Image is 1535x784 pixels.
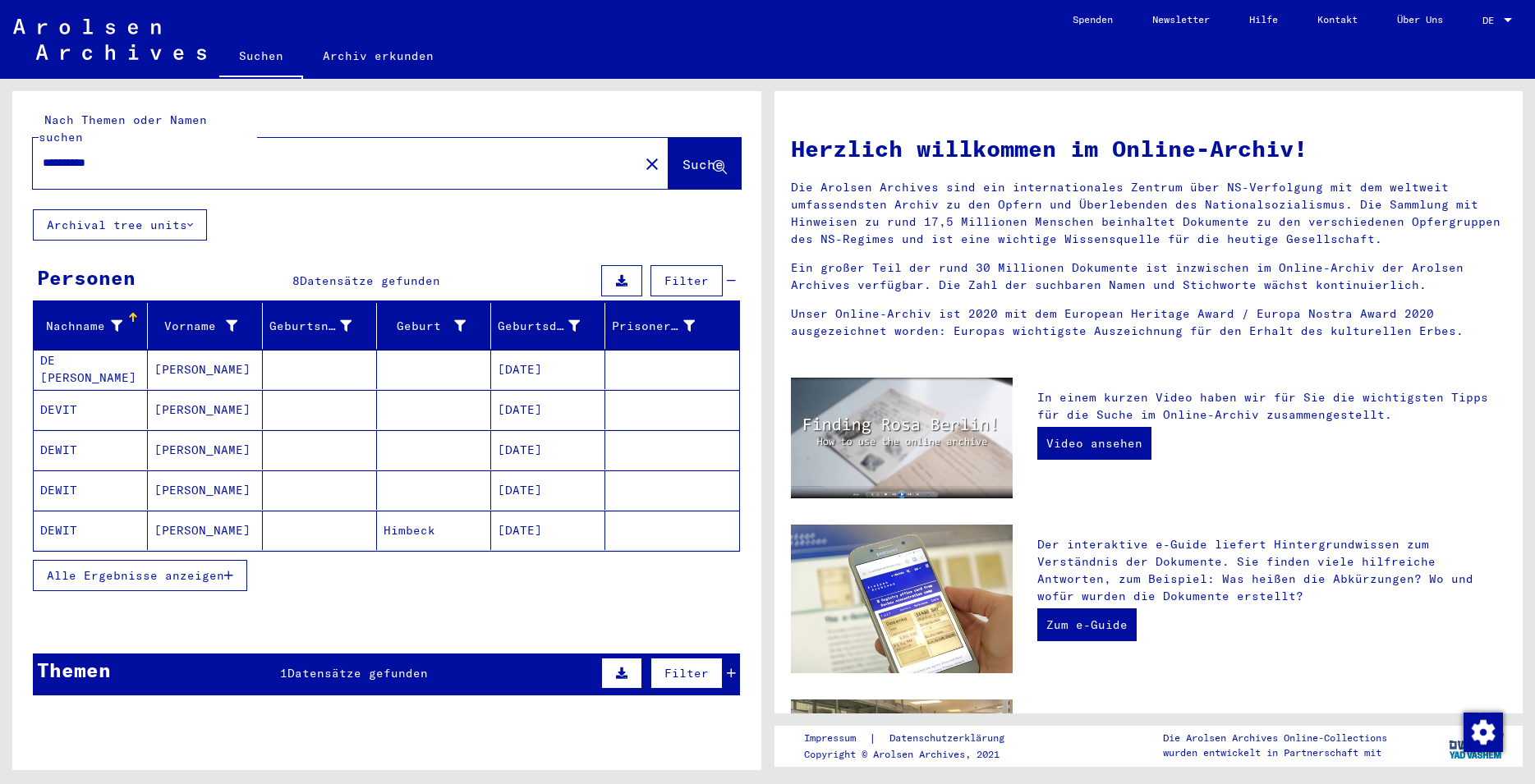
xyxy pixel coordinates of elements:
[491,303,605,349] mat-header-cell: Geburtsdatum
[791,131,1507,166] h1: Herzlich willkommen im Online-Archiv!
[384,313,490,339] div: Geburt‏
[384,318,466,335] div: Geburt‏
[1163,745,1387,760] p: wurden entwickelt in Partnerschaft mit
[791,305,1507,340] p: Unser Online-Archiv ist 2020 mit dem European Heritage Award / Europa Nostra Award 2020 ausgezeic...
[491,350,605,389] mat-cell: [DATE]
[219,36,303,79] a: Suchen
[682,156,724,172] span: Suche
[605,303,738,349] mat-header-cell: Prisoner #
[491,470,605,510] mat-cell: [DATE]
[280,666,287,681] span: 1
[1464,713,1503,752] img: Zustimmung ändern
[498,313,604,339] div: Geburtsdatum
[269,318,352,335] div: Geburtsname
[1163,731,1387,745] p: Die Arolsen Archives Online-Collections
[37,655,111,685] div: Themen
[664,666,709,681] span: Filter
[33,209,207,241] button: Archival tree units
[148,470,262,510] mat-cell: [PERSON_NAME]
[39,112,207,144] mat-label: Nach Themen oder Namen suchen
[263,303,377,349] mat-header-cell: Geburtsname
[804,747,1024,762] p: Copyright © Arolsen Archives, 2021
[37,263,136,292] div: Personen
[148,511,262,550] mat-cell: [PERSON_NAME]
[148,430,262,470] mat-cell: [PERSON_NAME]
[491,511,605,550] mat-cell: [DATE]
[148,390,262,429] mat-cell: [PERSON_NAME]
[650,265,723,296] button: Filter
[664,273,709,288] span: Filter
[491,390,605,429] mat-cell: [DATE]
[636,147,669,180] button: Clear
[300,273,440,288] span: Datensätze gefunden
[292,273,300,288] span: 8
[40,313,147,339] div: Nachname
[148,350,262,389] mat-cell: [PERSON_NAME]
[33,560,247,591] button: Alle Ergebnisse anzeigen
[40,318,122,335] div: Nachname
[34,430,148,470] mat-cell: DEWIT
[650,658,723,689] button: Filter
[303,36,453,76] a: Archiv erkunden
[791,179,1507,248] p: Die Arolsen Archives sind ein internationales Zentrum über NS-Verfolgung mit dem weltweit umfasse...
[612,318,694,335] div: Prisoner #
[377,511,491,550] mat-cell: Himbeck
[47,568,224,583] span: Alle Ergebnisse anzeigen
[34,511,148,550] mat-cell: DEWIT
[1037,427,1151,460] a: Video ansehen
[612,313,719,339] div: Prisoner #
[287,666,428,681] span: Datensätze gefunden
[34,350,148,389] mat-cell: DE [PERSON_NAME]
[154,313,261,339] div: Vorname
[377,303,491,349] mat-header-cell: Geburt‏
[148,303,262,349] mat-header-cell: Vorname
[642,154,662,174] mat-icon: close
[1037,536,1506,605] p: Der interaktive e-Guide liefert Hintergrundwissen zum Verständnis der Dokumente. Sie finden viele...
[1445,725,1507,766] img: yv_logo.png
[1037,389,1506,424] p: In einem kurzen Video haben wir für Sie die wichtigsten Tipps für die Suche im Online-Archiv zusa...
[154,318,237,335] div: Vorname
[1482,15,1501,26] span: DE
[34,390,148,429] mat-cell: DEVIT
[269,313,376,339] div: Geburtsname
[491,430,605,470] mat-cell: [DATE]
[1037,711,1506,780] p: Zusätzlich zu Ihrer eigenen Recherche haben Sie die Möglichkeit, eine Anfrage an die Arolsen Arch...
[13,19,206,60] img: Arolsen_neg.svg
[669,138,741,189] button: Suche
[1037,608,1137,641] a: Zum e-Guide
[34,470,148,510] mat-cell: DEWIT
[804,730,869,747] a: Impressum
[791,259,1507,294] p: Ein großer Teil der rund 30 Millionen Dokumente ist inzwischen im Online-Archiv der Arolsen Archi...
[498,318,580,335] div: Geburtsdatum
[34,303,148,349] mat-header-cell: Nachname
[876,730,1024,747] a: Datenschutzerklärung
[791,525,1013,673] img: eguide.jpg
[804,730,1024,747] div: |
[791,378,1013,498] img: video.jpg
